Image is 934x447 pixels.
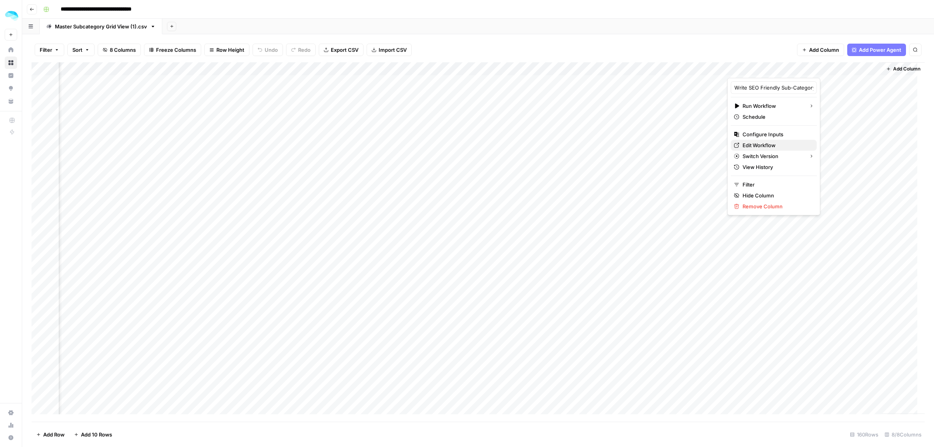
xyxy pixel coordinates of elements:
[98,44,141,56] button: 8 Columns
[40,19,162,34] a: Master Subcategory Grid View (1).csv
[847,44,906,56] button: Add Power Agent
[156,46,196,54] span: Freeze Columns
[5,6,17,26] button: Workspace: ColdiQ
[81,431,112,438] span: Add 10 Rows
[35,44,64,56] button: Filter
[43,431,65,438] span: Add Row
[5,431,17,444] button: Help + Support
[859,46,901,54] span: Add Power Agent
[743,102,803,110] span: Run Workflow
[743,141,811,149] span: Edit Workflow
[72,46,83,54] span: Sort
[743,113,811,121] span: Schedule
[32,428,69,441] button: Add Row
[253,44,283,56] button: Undo
[69,428,117,441] button: Add 10 Rows
[5,69,17,82] a: Insights
[5,44,17,56] a: Home
[5,95,17,107] a: Your Data
[809,46,839,54] span: Add Column
[743,192,811,199] span: Hide Column
[367,44,412,56] button: Import CSV
[5,9,19,23] img: ColdiQ Logo
[743,130,811,138] span: Configure Inputs
[743,163,811,171] span: View History
[319,44,363,56] button: Export CSV
[379,46,407,54] span: Import CSV
[743,152,803,160] span: Switch Version
[298,46,311,54] span: Redo
[893,65,920,72] span: Add Column
[881,428,925,441] div: 8/8 Columns
[743,181,811,188] span: Filter
[265,46,278,54] span: Undo
[5,82,17,95] a: Opportunities
[743,202,811,210] span: Remove Column
[67,44,95,56] button: Sort
[5,56,17,69] a: Browse
[144,44,201,56] button: Freeze Columns
[110,46,136,54] span: 8 Columns
[40,46,52,54] span: Filter
[204,44,249,56] button: Row Height
[286,44,316,56] button: Redo
[5,407,17,419] a: Settings
[331,46,358,54] span: Export CSV
[55,23,147,30] div: Master Subcategory Grid View (1).csv
[216,46,244,54] span: Row Height
[847,428,881,441] div: 160 Rows
[883,64,923,74] button: Add Column
[5,419,17,431] a: Usage
[797,44,844,56] button: Add Column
